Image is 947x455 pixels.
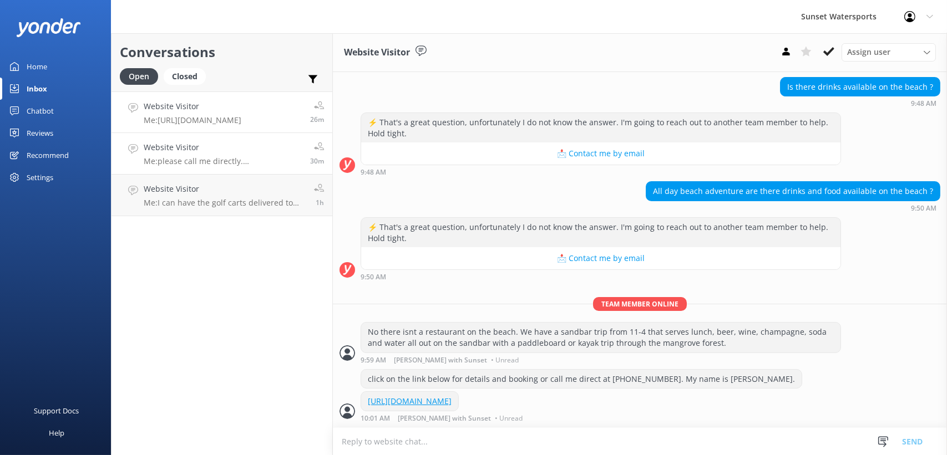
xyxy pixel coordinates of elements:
[361,356,841,364] div: 08:59am 17-Aug-2025 (UTC -05:00) America/Cancun
[120,68,158,85] div: Open
[144,141,302,154] h4: Website Visitor
[310,115,324,124] span: 09:01am 17-Aug-2025 (UTC -05:00) America/Cancun
[120,42,324,63] h2: Conversations
[361,273,841,280] div: 08:50am 17-Aug-2025 (UTC -05:00) America/Cancun
[842,43,936,61] div: Assign User
[361,414,525,422] div: 09:01am 17-Aug-2025 (UTC -05:00) America/Cancun
[344,45,410,60] h3: Website Visitor
[17,18,80,37] img: yonder-white-logo.png
[911,100,936,107] strong: 9:48 AM
[112,175,332,216] a: Website VisitorMe:I can have the golf carts delivered to you if you like. Please call me at [PHON...
[394,357,487,364] span: [PERSON_NAME] with Sunset
[27,100,54,122] div: Chatbot
[368,396,452,406] a: [URL][DOMAIN_NAME]
[780,99,940,107] div: 08:48am 17-Aug-2025 (UTC -05:00) America/Cancun
[847,46,890,58] span: Assign user
[34,400,79,422] div: Support Docs
[491,357,519,364] span: • Unread
[27,55,47,78] div: Home
[361,218,840,247] div: ⚡ That's a great question, unfortunately I do not know the answer. I'm going to reach out to anot...
[398,415,491,422] span: [PERSON_NAME] with Sunset
[495,415,523,422] span: • Unread
[361,370,802,388] div: click on the link below for details and booking or call me direct at [PHONE_NUMBER]. My name is [...
[27,122,53,144] div: Reviews
[49,422,64,444] div: Help
[361,415,390,422] strong: 10:01 AM
[164,68,206,85] div: Closed
[144,115,241,125] p: Me: [URL][DOMAIN_NAME]
[361,247,840,269] button: 📩 Contact me by email
[361,169,386,176] strong: 9:48 AM
[144,198,306,208] p: Me: I can have the golf carts delivered to you if you like. Please call me at [PHONE_NUMBER]. My ...
[361,142,840,165] button: 📩 Contact me by email
[911,205,936,212] strong: 9:50 AM
[646,204,940,212] div: 08:50am 17-Aug-2025 (UTC -05:00) America/Cancun
[593,297,687,311] span: Team member online
[144,156,302,166] p: Me: please call me directly. [PERSON_NAME] at [PHONE_NUMBER]
[144,100,241,113] h4: Website Visitor
[361,168,841,176] div: 08:48am 17-Aug-2025 (UTC -05:00) America/Cancun
[112,91,332,133] a: Website VisitorMe:[URL][DOMAIN_NAME]26m
[781,78,940,96] div: Is there drinks available on the beach ?
[646,182,940,201] div: All day beach adventure are there drinks and food available on the beach ?
[144,183,306,195] h4: Website Visitor
[361,274,386,280] strong: 9:50 AM
[27,78,47,100] div: Inbox
[316,198,324,207] span: 08:17am 17-Aug-2025 (UTC -05:00) America/Cancun
[27,144,69,166] div: Recommend
[310,156,324,166] span: 08:57am 17-Aug-2025 (UTC -05:00) America/Cancun
[112,133,332,175] a: Website VisitorMe:please call me directly. [PERSON_NAME] at [PHONE_NUMBER]30m
[361,357,386,364] strong: 9:59 AM
[120,70,164,82] a: Open
[27,166,53,188] div: Settings
[361,113,840,142] div: ⚡ That's a great question, unfortunately I do not know the answer. I'm going to reach out to anot...
[164,70,211,82] a: Closed
[361,323,840,352] div: No there isnt a restaurant on the beach. We have a sandbar trip from 11-4 that serves lunch, beer...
